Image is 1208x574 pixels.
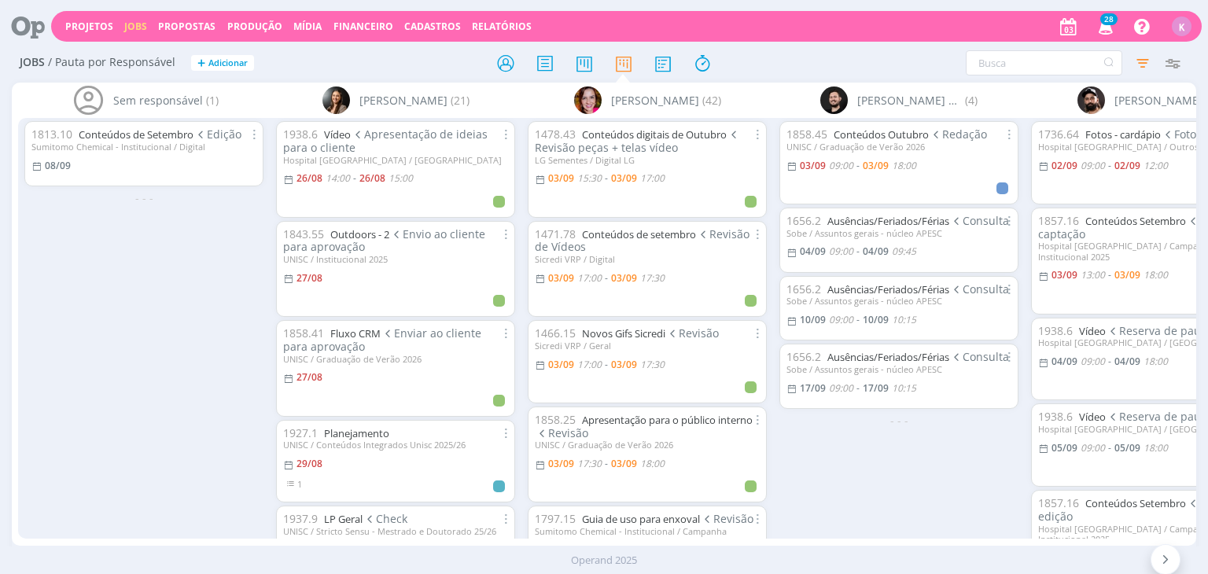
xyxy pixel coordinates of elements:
span: 1656.2 [786,213,821,228]
span: 28 [1100,13,1118,25]
a: Fotos - cardápio [1085,127,1161,142]
: 18:00 [1144,441,1168,454]
div: K [1172,17,1191,36]
span: [PERSON_NAME] [1114,92,1202,109]
img: B [322,86,350,114]
a: Financeiro [333,20,393,33]
a: Outdoors - 2 [330,227,389,241]
a: Planejamento [324,426,389,440]
: 17/09 [800,381,826,395]
span: / Pauta por Responsável [48,56,175,69]
img: B [820,86,848,114]
: - [1108,443,1111,453]
span: Enviar ao cliente para aprovação [283,326,481,354]
: 02/09 [1051,159,1077,172]
: 17:30 [640,358,665,371]
span: Revisão [535,425,588,440]
: - [605,459,608,469]
span: 1797.15 [535,511,576,526]
a: Vídeo [1079,324,1106,338]
: - [605,360,608,370]
: 09:00 [1081,355,1105,368]
span: 1656.2 [786,281,821,296]
span: Apresentação de ideias para o cliente [283,127,488,155]
span: [PERSON_NAME] [359,92,447,109]
: 03/09 [800,159,826,172]
: 26/08 [296,171,322,185]
div: Sobe / Assuntos gerais - núcleo APESC [786,228,1011,238]
span: Fotos [1161,127,1202,142]
: 10:15 [892,381,916,395]
: - [856,247,860,256]
: 09:00 [1081,441,1105,454]
span: Check [363,511,407,526]
: 10/09 [800,313,826,326]
span: Consulta [949,281,1009,296]
a: Vídeo [324,127,351,142]
a: Relatórios [472,20,532,33]
div: Sobe / Assuntos gerais - núcleo APESC [786,296,1011,306]
a: Jobs [124,20,147,33]
div: Sumitomo Chemical - Institucional / Digital [31,142,256,152]
span: Revisão [700,511,753,526]
: 03/09 [548,171,574,185]
span: 1927.1 [283,425,318,440]
button: Financeiro [329,20,398,33]
: 13:00 [1081,268,1105,281]
button: K [1171,13,1192,40]
span: 1466.15 [535,326,576,340]
button: Produção [223,20,287,33]
span: 1736.64 [1038,127,1079,142]
a: Conteúdos de Setembro [79,127,193,142]
span: + [197,55,205,72]
div: - - - [18,189,270,206]
span: Cadastros [404,20,461,33]
: 09:45 [892,245,916,258]
div: Hospital [GEOGRAPHIC_DATA] / [GEOGRAPHIC_DATA] [283,155,508,165]
: - [856,315,860,325]
div: - - - [773,412,1025,429]
: 17:00 [577,271,602,285]
a: Mídia [293,20,322,33]
: 04/09 [863,245,889,258]
: 29/08 [296,457,322,470]
: - [856,161,860,171]
: 03/09 [1114,268,1140,281]
: 09:00 [829,381,853,395]
span: Propostas [158,20,215,33]
: 09:00 [829,159,853,172]
: 05/09 [1051,441,1077,454]
div: UNISC / Graduação de Verão 2026 [283,354,508,364]
div: UNISC / Institucional 2025 [283,254,508,264]
: - [605,274,608,283]
span: (1) [206,92,219,109]
: - [605,174,608,183]
span: (4) [965,92,978,109]
: 05/09 [1114,441,1140,454]
button: Cadastros [400,20,466,33]
img: B [574,86,602,114]
: - [1108,161,1111,171]
button: +Adicionar [191,55,254,72]
: 02/09 [1114,159,1140,172]
: 03/09 [1051,268,1077,281]
img: B [1077,86,1105,114]
button: Projetos [61,20,118,33]
: 03/09 [548,457,574,470]
a: Conteúdos Setembro [1085,214,1186,228]
: 09:00 [1081,159,1105,172]
: 15:30 [577,171,602,185]
span: Sem responsável [113,92,203,109]
div: Sumitomo Chemical - Institucional / Campanha Institucional [535,526,760,546]
span: Jobs [20,56,45,69]
button: Mídia [289,20,326,33]
div: LG Sementes / Digital LG [535,155,760,165]
div: UNISC / Stricto Sensu - Mestrado e Doutorado 25/26 [283,526,508,536]
: 27/08 [296,271,322,285]
: 03/09 [548,358,574,371]
: 17:00 [577,358,602,371]
: 10:15 [892,313,916,326]
span: [PERSON_NAME] [611,92,699,109]
: - [353,174,356,183]
span: 1858.45 [786,127,827,142]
